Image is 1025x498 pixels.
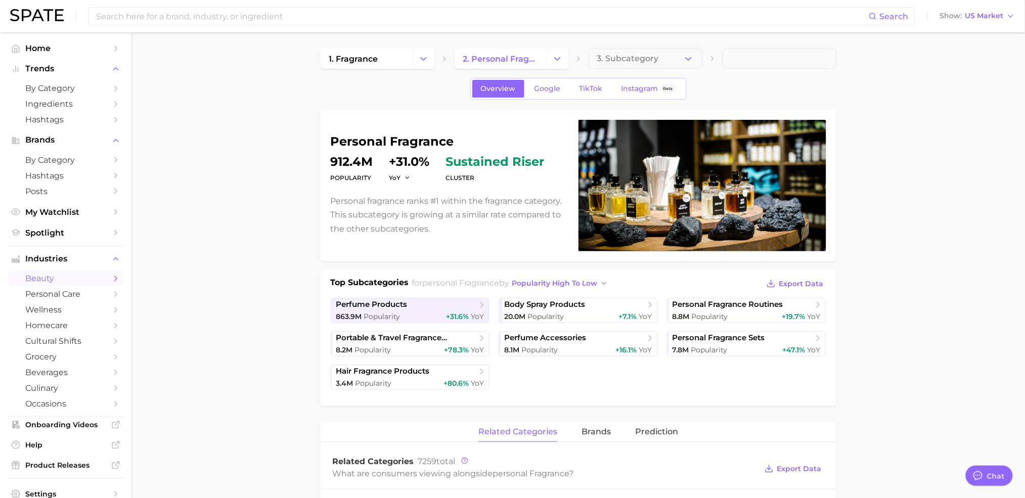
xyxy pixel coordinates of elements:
[764,277,826,291] button: Export Data
[938,10,1017,23] button: ShowUS Market
[807,312,820,321] span: YoY
[25,420,106,429] span: Onboarding Videos
[25,228,106,238] span: Spotlight
[25,289,106,299] span: personal care
[504,312,525,321] span: 20.0m
[527,312,564,321] span: Popularity
[471,312,484,321] span: YoY
[472,80,524,98] a: Overview
[8,302,123,318] a: wellness
[329,54,378,64] span: 1. fragrance
[321,49,413,69] a: 1. fragrance
[8,458,123,473] a: Product Releases
[95,8,869,25] input: Search here for a brand, industry, or ingredient
[331,135,566,148] h1: personal fragrance
[10,9,64,21] img: SPATE
[639,345,652,354] span: YoY
[8,417,123,432] a: Onboarding Videos
[25,115,106,124] span: Hashtags
[547,49,568,69] button: Change Category
[8,132,123,148] button: Brands
[493,469,569,478] span: personal fragrance
[8,40,123,56] a: Home
[364,312,400,321] span: Popularity
[333,467,757,480] div: What are consumers viewing alongside ?
[499,331,658,356] a: perfume accessories8.1m Popularity+16.1% YoY
[25,440,106,449] span: Help
[471,379,484,388] span: YoY
[443,379,469,388] span: +80.6%
[779,280,824,288] span: Export Data
[25,83,106,93] span: by Category
[481,84,516,93] span: Overview
[526,80,569,98] a: Google
[389,173,411,182] button: YoY
[336,312,362,321] span: 863.9m
[8,270,123,286] a: beauty
[8,61,123,76] button: Trends
[8,333,123,349] a: cultural shifts
[336,300,408,309] span: perfume products
[333,457,414,466] span: Related Categories
[692,312,728,321] span: Popularity
[8,318,123,333] a: homecare
[331,156,373,168] dd: 912.4m
[639,312,652,321] span: YoY
[673,300,783,309] span: personal fragrance routines
[25,352,106,361] span: grocery
[8,80,123,96] a: by Category
[25,399,106,409] span: occasions
[673,345,689,354] span: 7.8m
[8,286,123,302] a: personal care
[8,152,123,168] a: by Category
[8,396,123,412] a: occasions
[418,457,456,466] span: total
[504,333,586,343] span: perfume accessories
[331,277,409,292] h1: Top Subcategories
[331,365,490,390] a: hair fragrance products3.4m Popularity+80.6% YoY
[25,274,106,283] span: beauty
[331,331,490,356] a: portable & travel fragrance products8.2m Popularity+78.3% YoY
[534,84,561,93] span: Google
[965,13,1004,19] span: US Market
[25,43,106,53] span: Home
[580,84,603,93] span: TikTok
[582,427,611,436] span: brands
[8,204,123,220] a: My Watchlist
[613,80,685,98] a: InstagramBeta
[25,461,106,470] span: Product Releases
[25,254,106,263] span: Industries
[635,427,678,436] span: Prediction
[504,345,519,354] span: 8.1m
[25,305,106,314] span: wellness
[471,345,484,354] span: YoY
[418,457,437,466] span: 7259
[336,367,430,376] span: hair fragrance products
[8,437,123,452] a: Help
[336,379,353,388] span: 3.4m
[880,12,909,21] span: Search
[8,251,123,266] button: Industries
[355,379,392,388] span: Popularity
[446,156,545,168] span: sustained riser
[331,172,373,184] dt: Popularity
[25,155,106,165] span: by Category
[446,312,469,321] span: +31.6%
[673,312,690,321] span: 8.8m
[25,368,106,377] span: beverages
[389,173,401,182] span: YoY
[782,312,805,321] span: +19.7%
[331,298,490,323] a: perfume products863.9m Popularity+31.6% YoY
[478,427,557,436] span: related categories
[25,383,106,393] span: culinary
[413,49,434,69] button: Change Category
[504,300,585,309] span: body spray products
[521,345,558,354] span: Popularity
[691,345,728,354] span: Popularity
[25,336,106,346] span: cultural shifts
[807,345,820,354] span: YoY
[589,49,702,69] button: 3. Subcategory
[8,365,123,380] a: beverages
[8,96,123,112] a: Ingredients
[667,298,826,323] a: personal fragrance routines8.8m Popularity+19.7% YoY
